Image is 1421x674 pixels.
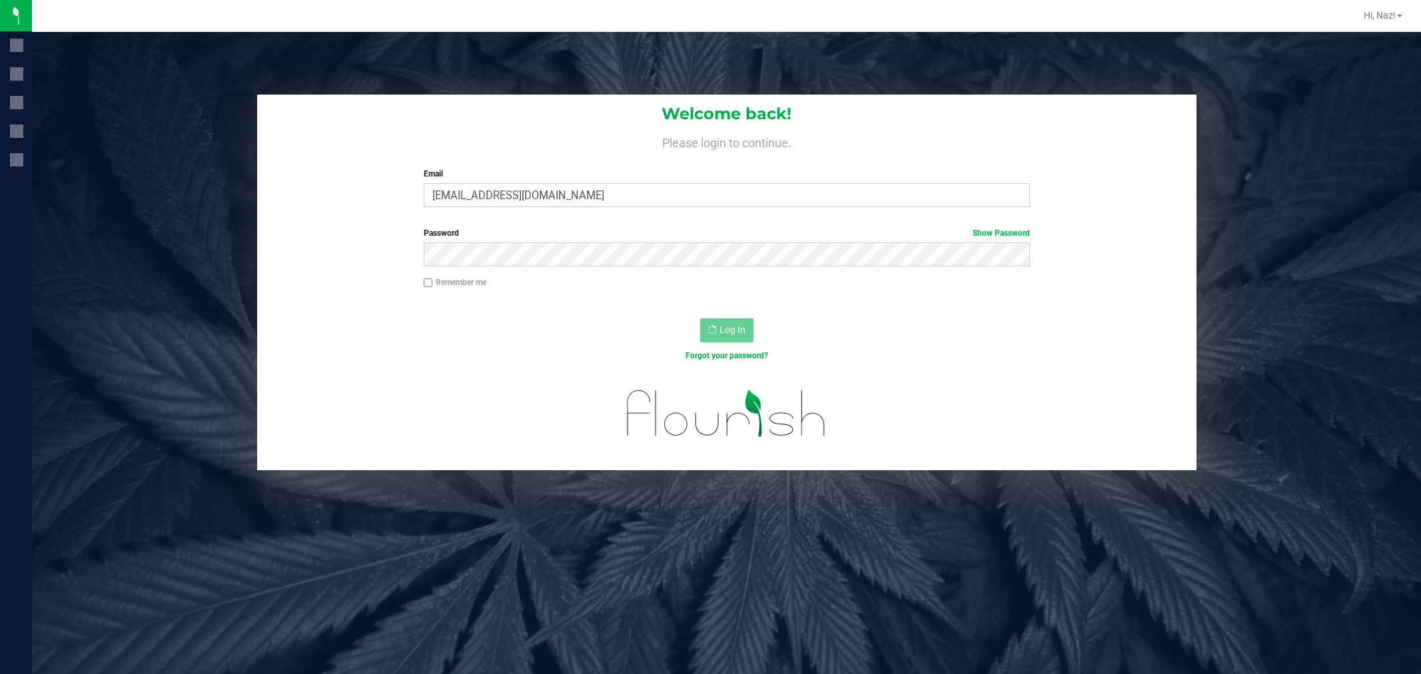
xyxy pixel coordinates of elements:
span: Log In [719,324,745,335]
h4: Please login to continue. [257,133,1196,149]
img: flourish_logo.svg [609,376,844,451]
input: Remember me [424,278,433,288]
a: Forgot your password? [686,351,768,360]
label: Email [424,168,1030,180]
button: Log In [700,318,753,342]
a: Show Password [973,228,1030,238]
span: Password [424,228,459,238]
label: Remember me [424,276,486,288]
h1: Welcome back! [257,105,1196,123]
span: Hi, Naz! [1364,10,1396,21]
